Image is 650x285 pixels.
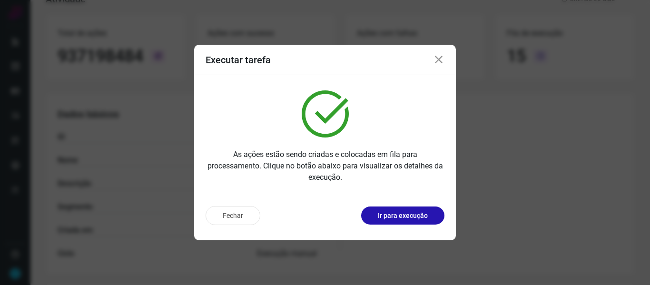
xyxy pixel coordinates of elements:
[378,211,428,221] p: Ir para execução
[206,149,444,183] p: As ações estão sendo criadas e colocadas em fila para processamento. Clique no botão abaixo para ...
[206,54,271,66] h3: Executar tarefa
[302,90,349,138] img: verified.svg
[206,206,260,225] button: Fechar
[361,206,444,225] button: Ir para execução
